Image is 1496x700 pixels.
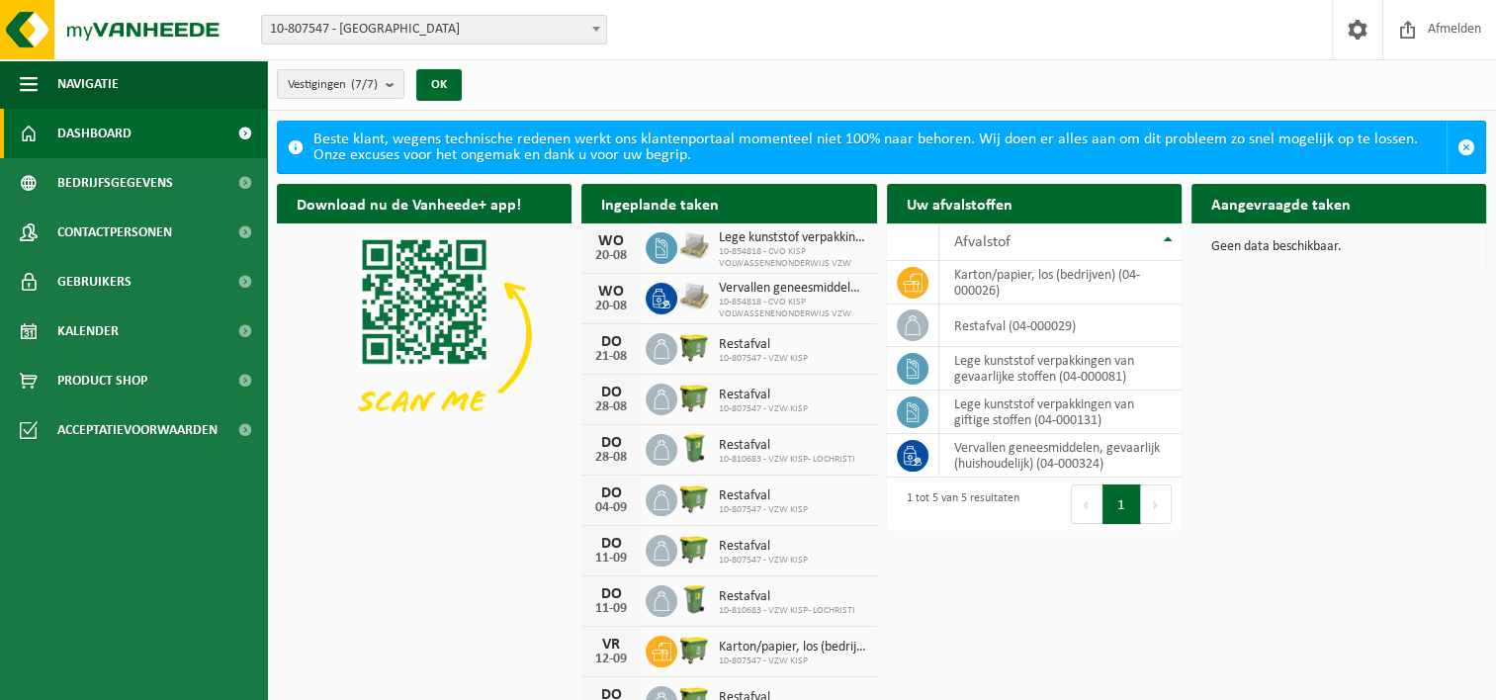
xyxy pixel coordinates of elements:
span: 10-807547 - VZW KISP [719,403,808,415]
div: VR [591,637,631,653]
div: 20-08 [591,300,631,313]
span: Dashboard [57,109,132,158]
img: WB-1100-HPE-GN-50 [677,481,711,515]
div: 21-08 [591,350,631,364]
div: DO [591,485,631,501]
div: 28-08 [591,400,631,414]
span: Afvalstof [954,234,1011,250]
span: 10-854818 - CVO KISP VOLWASSENENONDERWIJS VZW [719,246,866,270]
count: (7/7) [351,78,378,91]
img: Download de VHEPlus App [277,223,572,445]
img: LP-PA-00000-WDN-11 [677,229,711,263]
img: WB-1100-HPE-GN-50 [677,532,711,566]
span: 10-807547 - VZW KISP [719,555,808,567]
h2: Uw afvalstoffen [887,184,1032,222]
img: WB-0240-HPE-GN-50 [677,582,711,616]
div: Beste klant, wegens technische redenen werkt ons klantenportaal momenteel niet 100% naar behoren.... [313,122,1447,173]
div: DO [591,435,631,451]
img: LP-PA-00000-WDN-11 [677,280,711,313]
span: Kalender [57,306,119,356]
span: 10-807547 - VZW KISP [719,353,808,365]
button: Vestigingen(7/7) [277,69,404,99]
div: 04-09 [591,501,631,515]
div: 12-09 [591,653,631,666]
span: Restafval [719,388,808,403]
button: Next [1141,484,1172,524]
span: 10-810683 - VZW KISP- LOCHRISTI [719,605,855,617]
img: WB-1100-HPE-GN-50 [677,381,711,414]
img: WB-1100-HPE-GN-50 [677,633,711,666]
span: Karton/papier, los (bedrijven) [719,640,866,656]
h2: Ingeplande taken [581,184,739,222]
button: 1 [1102,484,1141,524]
span: 10-810683 - VZW KISP- LOCHRISTI [719,454,855,466]
span: Vervallen geneesmiddelen, gevaarlijk (huishoudelijk) [719,281,866,297]
span: Bedrijfsgegevens [57,158,173,208]
h2: Download nu de Vanheede+ app! [277,184,541,222]
span: Restafval [719,438,855,454]
div: 11-09 [591,602,631,616]
span: 10-807547 - VZW KISP [719,504,808,516]
span: Restafval [719,539,808,555]
span: 10-807547 - VZW KISP [719,656,866,667]
div: 20-08 [591,249,631,263]
div: DO [591,334,631,350]
span: Lege kunststof verpakkingen van gevaarlijke stoffen [719,230,866,246]
span: Contactpersonen [57,208,172,257]
div: WO [591,233,631,249]
td: vervallen geneesmiddelen, gevaarlijk (huishoudelijk) (04-000324) [939,434,1182,478]
span: 10-807547 - VZW KISP - MARIAKERKE [262,16,606,44]
td: karton/papier, los (bedrijven) (04-000026) [939,261,1182,305]
div: WO [591,284,631,300]
button: Previous [1071,484,1102,524]
span: Product Shop [57,356,147,405]
h2: Aangevraagde taken [1191,184,1370,222]
div: 1 tot 5 van 5 resultaten [897,482,1019,526]
span: 10-854818 - CVO KISP VOLWASSENENONDERWIJS VZW [719,297,866,320]
button: OK [416,69,462,101]
span: Acceptatievoorwaarden [57,405,218,455]
p: Geen data beschikbaar. [1211,240,1466,254]
div: DO [591,586,631,602]
td: lege kunststof verpakkingen van gevaarlijke stoffen (04-000081) [939,347,1182,391]
td: restafval (04-000029) [939,305,1182,347]
span: 10-807547 - VZW KISP - MARIAKERKE [261,15,607,44]
span: Restafval [719,337,808,353]
div: DO [591,385,631,400]
span: Gebruikers [57,257,132,306]
td: lege kunststof verpakkingen van giftige stoffen (04-000131) [939,391,1182,434]
img: WB-0240-HPE-GN-50 [677,431,711,465]
div: 11-09 [591,552,631,566]
img: WB-1100-HPE-GN-50 [677,330,711,364]
span: Restafval [719,589,855,605]
div: DO [591,536,631,552]
span: Navigatie [57,59,119,109]
span: Vestigingen [288,70,378,100]
div: 28-08 [591,451,631,465]
span: Restafval [719,488,808,504]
